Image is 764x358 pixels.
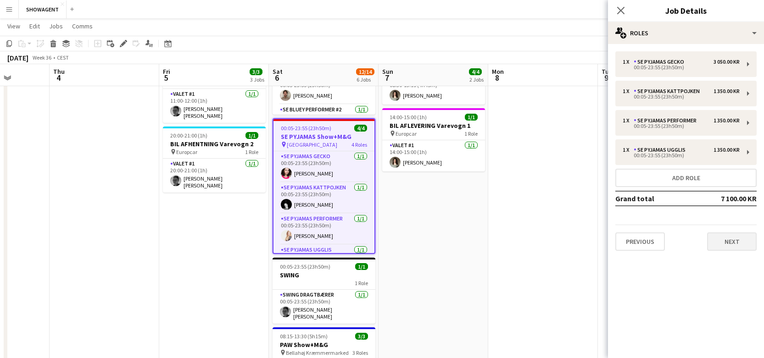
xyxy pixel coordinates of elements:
div: 1 350.00 KR [714,88,740,94]
span: Europcar [396,130,417,137]
span: Tue [602,67,612,76]
span: 08:15-13:30 (5h15m) [280,333,328,340]
span: 1 Role [245,149,258,155]
app-card-role: SE PYJAMAS GECKO1/100:05-23:55 (23h50m)[PERSON_NAME] [273,151,374,182]
span: Sat [273,67,283,76]
app-card-role: Valet #11/114:00-15:00 (1h)[PERSON_NAME] [382,140,485,171]
app-card-role: SWING Dragtbærer1/100:05-23:55 (23h50m)[PERSON_NAME] [PERSON_NAME] [PERSON_NAME] [273,290,375,324]
td: 7 100.00 KR [699,191,757,206]
span: 8 [491,72,504,83]
div: 1 x [623,117,634,124]
span: 4/4 [354,125,367,132]
div: 3 050.00 KR [714,59,740,65]
span: Mon [492,67,504,76]
div: 1 350.00 KR [714,117,740,124]
span: Fri [163,67,170,76]
div: 1 x [623,59,634,65]
span: 7 [381,72,393,83]
td: Grand total [615,191,699,206]
span: 3 Roles [352,349,368,356]
div: CEST [57,54,69,61]
app-job-card: 00:05-23:55 (23h50m)4/4SE PYJAMAS Show+M&G [GEOGRAPHIC_DATA]4 RolesSE PYJAMAS GECKO1/100:05-23:55... [273,118,375,254]
h3: SE PYJAMAS Show+M&G [273,132,374,141]
div: Roles [608,22,764,44]
div: 00:05-23:55 (23h50m) [623,65,740,70]
h3: BIL AFLEVERING Varevogn 1 [382,121,485,130]
div: [DATE] [7,53,28,62]
span: [GEOGRAPHIC_DATA] [287,141,337,148]
h3: PAW Show+M&G [273,341,375,349]
button: Next [707,232,757,251]
div: SE PYJAMAS KATTPOJKEN [634,88,703,94]
span: Bellahøj Kræmmermarked [286,349,349,356]
div: 00:05-23:55 (23h50m) [623,153,740,158]
app-card-role: SE PYJAMAS Performer1/100:05-23:55 (23h50m)[PERSON_NAME] [273,214,374,245]
span: 00:05-23:55 (23h50m) [280,263,330,270]
span: 1/1 [465,114,478,121]
app-job-card: 20:00-21:00 (1h)1/1BIL AFHENTNING Varevogn 2 Europcar1 RoleValet #11/120:00-21:00 (1h)[PERSON_NAM... [163,127,266,193]
span: 3/3 [250,68,262,75]
app-card-role: Valet #11/111:00-12:00 (1h)[PERSON_NAME] [PERSON_NAME] [PERSON_NAME] [163,89,266,123]
a: Edit [26,20,44,32]
span: Sun [382,67,393,76]
a: Jobs [45,20,67,32]
button: SHOWAGENT [19,0,67,18]
a: Comms [68,20,96,32]
app-card-role: SE PYJAMAS KATTPOJKEN1/100:05-23:55 (23h50m)[PERSON_NAME] [273,182,374,214]
div: SE PYJAMAS GECKO [634,59,688,65]
h3: Job Details [608,5,764,17]
h3: BIL AFHENTNING Varevogn 2 [163,140,266,148]
span: 1/1 [355,263,368,270]
span: 00:05-23:55 (23h50m) [281,125,331,132]
div: 3 Jobs [250,76,264,83]
div: 6 Jobs [357,76,374,83]
app-card-role: Valet #11/120:00-21:00 (1h)[PERSON_NAME] [PERSON_NAME] [PERSON_NAME] [163,159,266,193]
span: Jobs [49,22,63,30]
span: 1 Role [464,130,478,137]
span: 1 Role [355,280,368,286]
span: 9 [600,72,612,83]
div: SE PYJAMAS Performer [634,117,700,124]
app-card-role: SE BLUEY Performer #11/100:05-23:55 (23h50m)[PERSON_NAME] [273,73,375,105]
span: 14:00-15:00 (1h) [390,114,427,121]
div: 00:05-23:55 (23h50m) [623,94,740,99]
div: 1 350.00 KR [714,147,740,153]
span: 6 [271,72,283,83]
span: Week 36 [30,54,53,61]
div: 1 x [623,88,634,94]
app-card-role: [PERSON_NAME]1/108:30-13:15 (4h45m)[PERSON_NAME] [382,73,485,105]
span: 12/14 [356,68,374,75]
button: Previous [615,232,665,251]
button: Add role [615,169,757,187]
app-job-card: 00:05-23:55 (23h50m)1/1SWING1 RoleSWING Dragtbærer1/100:05-23:55 (23h50m)[PERSON_NAME] [PERSON_NA... [273,258,375,324]
span: 1/1 [245,132,258,139]
app-card-role: SE BLUEY Performer #21/100:05-23:55 (23h50m) [273,105,375,138]
div: 1 x [623,147,634,153]
div: 2 Jobs [469,76,484,83]
span: Thu [53,67,65,76]
span: 4 Roles [351,141,367,148]
div: SE PYJAMAS UGGLIS [634,147,689,153]
span: 20:00-21:00 (1h) [170,132,207,139]
span: 5 [162,72,170,83]
span: 4/4 [469,68,482,75]
span: Europcar [176,149,197,155]
a: View [4,20,24,32]
span: 4 [52,72,65,83]
h3: SWING [273,271,375,279]
span: Comms [72,22,93,30]
span: View [7,22,20,30]
span: Edit [29,22,40,30]
app-card-role: SE PYJAMAS UGGLIS1/100:05-23:55 (23h50m) [273,245,374,276]
app-job-card: 14:00-15:00 (1h)1/1BIL AFLEVERING Varevogn 1 Europcar1 RoleValet #11/114:00-15:00 (1h)[PERSON_NAME] [382,108,485,171]
div: 00:05-23:55 (23h50m) [623,124,740,128]
span: 3/3 [355,333,368,340]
